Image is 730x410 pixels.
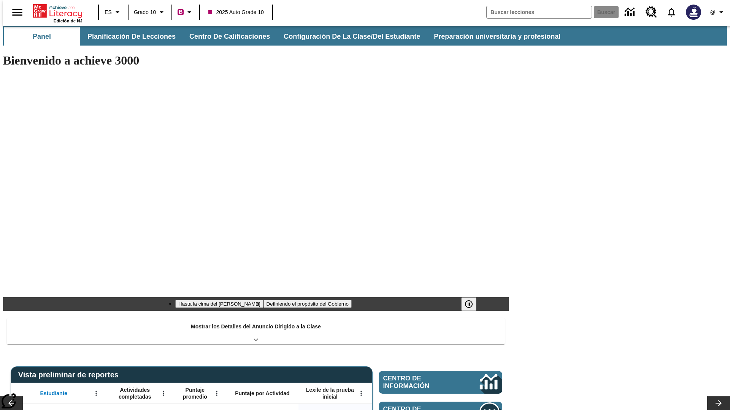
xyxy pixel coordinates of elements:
[175,300,263,308] button: Diapositiva 1 Hasta la cima del monte Tai
[134,8,156,16] span: Grado 10
[681,2,706,22] button: Escoja un nuevo avatar
[710,8,715,16] span: @
[191,323,321,331] p: Mostrar los Detalles del Anuncio Dirigido a la Clase
[706,5,730,19] button: Perfil/Configuración
[33,3,83,19] a: Portada
[461,297,484,311] div: Pausar
[487,6,592,18] input: Buscar campo
[379,371,502,394] a: Centro de información
[179,7,182,17] span: B
[211,388,222,399] button: Abrir menú
[302,386,358,400] span: Lexile de la prueba inicial
[383,375,454,390] span: Centro de información
[686,5,701,20] img: Avatar
[355,388,367,399] button: Abrir menú
[707,396,730,410] button: Carrusel de lecciones, seguir
[641,2,662,22] a: Centro de recursos, Se abrirá en una pestaña nueva.
[3,26,727,46] div: Subbarra de navegación
[428,27,567,46] button: Preparación universitaria y profesional
[105,8,112,16] span: ES
[175,5,197,19] button: Boost El color de la clase es rojo violeta. Cambiar el color de la clase.
[54,19,83,23] span: Edición de NJ
[3,54,509,68] h1: Bienvenido a achieve 3000
[620,2,641,23] a: Centro de información
[6,1,29,24] button: Abrir el menú lateral
[81,27,182,46] button: Planificación de lecciones
[158,388,169,399] button: Abrir menú
[40,390,68,397] span: Estudiante
[662,2,681,22] a: Notificaciones
[131,5,169,19] button: Grado: Grado 10, Elige un grado
[90,388,102,399] button: Abrir menú
[235,390,289,397] span: Puntaje por Actividad
[33,3,83,23] div: Portada
[208,8,263,16] span: 2025 Auto Grade 10
[7,318,505,344] div: Mostrar los Detalles del Anuncio Dirigido a la Clase
[4,27,80,46] button: Panel
[183,27,276,46] button: Centro de calificaciones
[278,27,426,46] button: Configuración de la clase/del estudiante
[263,300,352,308] button: Diapositiva 2 Definiendo el propósito del Gobierno
[3,27,567,46] div: Subbarra de navegación
[110,386,160,400] span: Actividades completadas
[461,297,476,311] button: Pausar
[101,5,125,19] button: Lenguaje: ES, Selecciona un idioma
[177,386,213,400] span: Puntaje promedio
[18,371,122,379] span: Vista preliminar de reportes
